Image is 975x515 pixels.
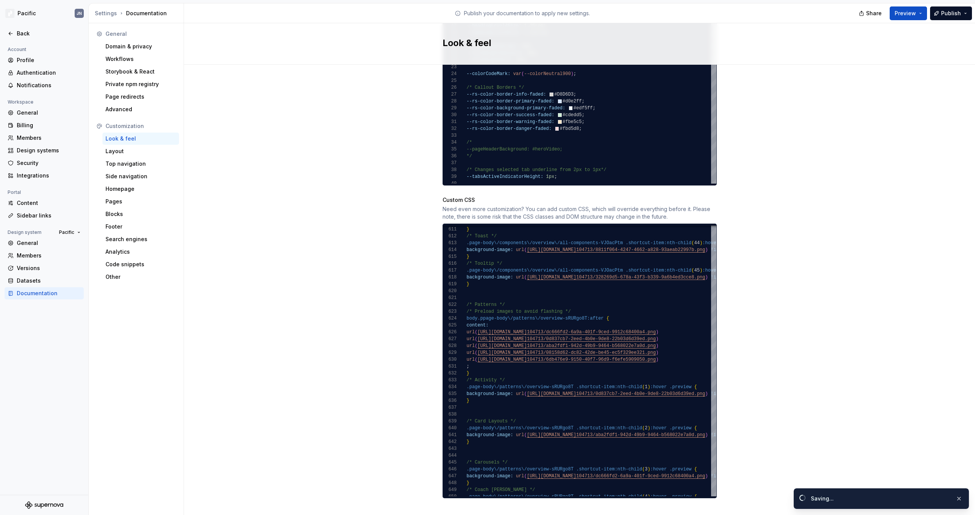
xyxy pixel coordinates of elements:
a: General [5,237,84,249]
span: :hover [702,240,719,246]
a: Sidebar links [5,210,84,222]
a: Integrations [5,170,84,182]
div: Members [17,134,81,142]
span: .shortcut-item:nth-child [625,268,691,273]
div: Homepage [105,185,176,193]
span: ; [593,106,595,111]
div: Integrations [17,172,81,179]
span: #cdedd5 [563,112,582,118]
a: Profile [5,54,84,66]
span: [URL][DOMAIN_NAME] [527,391,576,397]
span: [URL][DOMAIN_NAME] [477,350,527,355]
div: 617 [443,267,457,274]
span: .preview [669,425,691,431]
div: Authentication [17,69,81,77]
span: !important [710,391,738,397]
div: 35 [443,146,457,153]
span: ) [655,343,658,349]
span: } [467,227,469,232]
div: 648 [443,480,457,486]
div: 635 [443,390,457,397]
span: 2 [645,425,647,431]
div: 36 [443,153,457,160]
span: #D8D6D3 [554,92,573,97]
div: Advanced [105,106,176,113]
span: .shortcut-item:nth-child [576,425,642,431]
span: { [694,384,697,390]
a: Content [5,197,84,209]
span: ) [655,336,658,342]
span: .shortcut-item:nth-child [625,240,691,246]
div: Pacific [18,10,36,17]
div: Content [17,199,81,207]
div: 636 [443,397,457,404]
div: 614 [443,246,457,253]
div: Notifications [17,82,81,89]
div: 25 [443,77,457,84]
span: ) [655,357,658,362]
div: Pages [105,198,176,205]
div: Versions [17,264,81,272]
span: url [467,350,475,355]
span: .shortcut-item:nth-child [576,384,642,390]
span: ) [571,71,573,77]
div: 23 [443,64,457,70]
span: --colorNeutral900 [524,71,571,77]
span: 104713/328269d5-678a-43f3-b339-9a6b4ed3cce8.png [576,275,705,280]
div: Layout [105,147,176,155]
img: 8d0dbd7b-a897-4c39-8ca0-62fbda938e11.png [5,9,14,18]
div: 30 [443,112,457,118]
a: Members [5,250,84,262]
a: Datasets [5,275,84,287]
a: Top navigation [102,158,179,170]
span: ) [655,329,658,335]
div: 626 [443,329,457,336]
span: /* Carousels */ [467,460,508,465]
span: --rs-color-border-primary-faded: [467,99,554,104]
span: ) [647,467,650,472]
span: url [467,343,475,349]
span: Share [866,10,882,17]
a: Documentation [5,287,84,299]
span: ( [475,357,477,362]
div: 37 [443,160,457,166]
a: Authentication [5,67,84,79]
span: ) [655,350,658,355]
div: 26 [443,84,457,91]
span: 104713/aba2fdf1-942d-49b9-9464-b568022e7a0d.png [576,432,705,438]
div: 613 [443,240,457,246]
div: Blocks [105,210,176,218]
a: Homepage [102,183,179,195]
span: 104713/aba2fdf1-942d-49b9-9464-b568022e7a0d.png [527,343,655,349]
div: Sidebar links [17,212,81,219]
span: ( [475,350,477,355]
span: url [467,357,475,362]
span: url [516,275,524,280]
div: Design systems [17,147,81,154]
a: Code snippets [102,258,179,270]
a: Other [102,271,179,283]
a: Billing [5,119,84,131]
span: ; [554,174,557,179]
a: Domain & privacy [102,40,179,53]
span: /* Callout Borders */ [467,85,524,90]
a: Analytics [102,246,179,258]
div: 645 [443,459,457,466]
span: Pacific [59,229,74,235]
span: } [467,398,469,403]
div: Workflows [105,55,176,63]
span: } [467,480,469,486]
div: 612 [443,233,457,240]
div: 616 [443,260,457,267]
div: 630 [443,356,457,363]
div: 611 [443,226,457,233]
span: ) [705,432,708,438]
div: Customization [105,122,176,130]
div: Footer [105,223,176,230]
div: 637 [443,404,457,411]
a: Supernova Logo [25,501,63,509]
span: ; [582,112,584,118]
div: Page redirects [105,93,176,101]
div: Analytics [105,248,176,256]
div: Look & feel [105,135,176,142]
